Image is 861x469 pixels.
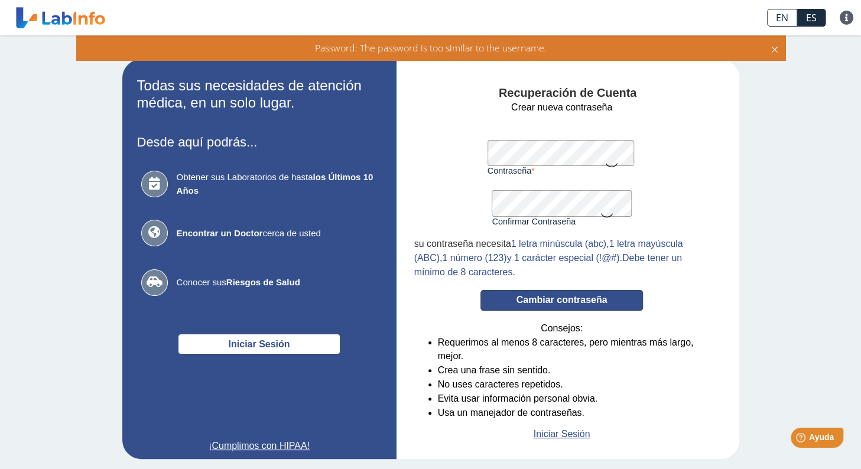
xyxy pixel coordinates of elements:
span: 1 letra mayúscula (ABC) [414,239,683,263]
span: Obtener sus Laboratorios de hasta [177,171,378,197]
span: Debe tener un mínimo de 8 caracteres [414,253,682,277]
iframe: Help widget launcher [756,423,848,456]
label: Contraseña [488,166,636,175]
a: EN [767,9,797,27]
h3: Desde aquí podrás... [137,135,382,149]
a: ¡Cumplimos con HIPAA! [137,439,382,453]
label: Confirmar Contraseña [492,217,631,226]
button: Iniciar Sesión [178,334,340,354]
li: Evita usar información personal obvia. [438,392,710,406]
h4: Recuperación de Cuenta [414,86,722,100]
li: Usa un manejador de contraseñas. [438,406,710,420]
h2: Todas sus necesidades de atención médica, en un solo lugar. [137,77,382,112]
li: Crea una frase sin sentido. [438,363,710,377]
a: Iniciar Sesión [534,427,590,441]
span: cerca de usted [177,227,378,240]
span: 1 número (123) [442,253,506,263]
span: su contraseña necesita [414,239,511,249]
div: , , . . [414,237,710,279]
a: ES [797,9,826,27]
span: Crear nueva contraseña [511,100,612,115]
span: 1 letra minúscula (abc) [511,239,606,249]
b: Riesgos de Salud [226,277,300,287]
span: y 1 carácter especial (!@#) [506,253,619,263]
li: Requerimos al menos 8 caracteres, pero mientras más largo, mejor. [438,336,710,364]
span: Conocer sus [177,276,378,289]
b: Encontrar un Doctor [177,228,263,238]
span: Password: The password is too similar to the username. [315,41,547,54]
li: No uses caracteres repetidos. [438,377,710,392]
b: los Últimos 10 Años [177,172,373,196]
span: Consejos: [541,321,583,336]
button: Cambiar contraseña [480,290,643,311]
